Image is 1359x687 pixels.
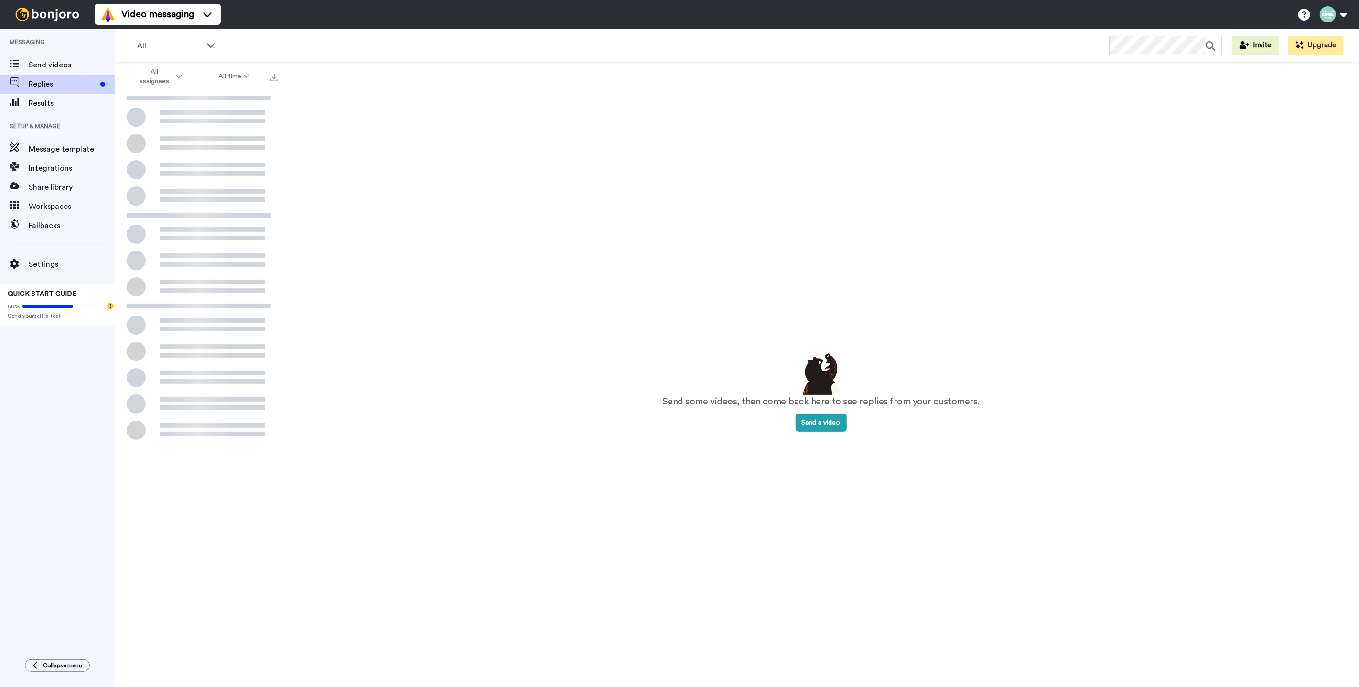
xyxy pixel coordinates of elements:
span: Replies [29,78,97,90]
span: Share library [29,182,115,193]
button: Collapse menu [25,659,90,672]
span: QUICK START GUIDE [8,291,76,297]
button: Export all results that match these filters now. [268,69,281,84]
span: Video messaging [121,8,194,21]
span: Message template [29,143,115,155]
span: Send yourself a test [8,312,107,320]
img: results-emptystates.png [797,351,845,395]
button: All time [200,68,268,85]
span: Workspaces [29,201,115,212]
span: 60% [8,303,20,310]
span: Integrations [29,163,115,174]
img: vm-color.svg [100,7,116,22]
button: Send a video [796,414,847,432]
span: Settings [29,259,115,270]
button: Upgrade [1288,36,1344,55]
span: Collapse menu [43,662,82,669]
span: All assignees [135,67,174,86]
a: Send a video [796,419,847,426]
span: Send videos [29,59,115,71]
button: Invite [1232,36,1279,55]
span: Fallbacks [29,220,115,231]
div: Tooltip anchor [106,302,115,310]
span: All [137,40,201,52]
p: Send some videos, then come back here to see replies from your customers. [662,395,980,409]
span: Results [29,98,115,109]
img: export.svg [270,74,278,81]
img: bj-logo-header-white.svg [11,8,83,21]
button: All assignees [117,63,200,90]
